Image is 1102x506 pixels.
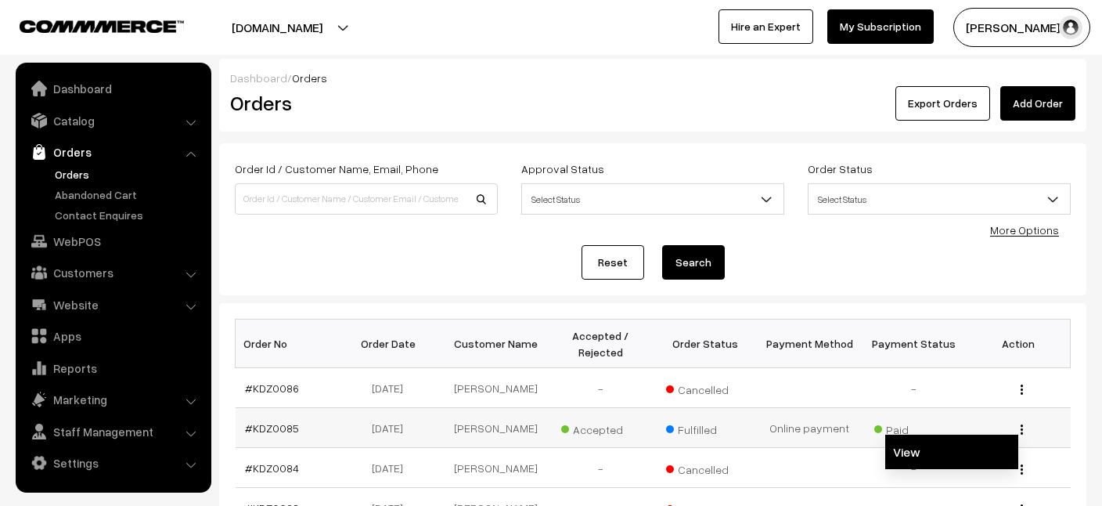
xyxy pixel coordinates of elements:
[20,227,206,255] a: WebPOS
[20,354,206,382] a: Reports
[1021,425,1023,435] img: Menu
[662,245,725,280] button: Search
[549,368,653,408] td: -
[20,449,206,477] a: Settings
[245,421,299,435] a: #KDZ0085
[1000,86,1075,121] a: Add Order
[340,448,444,488] td: [DATE]
[20,291,206,319] a: Website
[885,435,1018,469] a: View
[862,448,966,488] td: -
[230,71,287,85] a: Dashboard
[521,183,784,215] span: Select Status
[20,16,157,34] a: COMMMERCE
[653,320,757,368] th: Order Status
[966,320,1070,368] th: Action
[20,138,206,166] a: Orders
[245,381,299,395] a: #KDZ0086
[549,320,653,368] th: Accepted / Rejected
[230,70,1075,86] div: /
[20,385,206,414] a: Marketing
[808,183,1071,215] span: Select Status
[1021,385,1023,395] img: Menu
[862,320,966,368] th: Payment Status
[808,161,873,177] label: Order Status
[582,245,644,280] a: Reset
[808,186,1070,213] span: Select Status
[895,86,990,121] button: Export Orders
[20,74,206,103] a: Dashboard
[561,417,639,438] span: Accepted
[20,417,206,446] a: Staff Management
[1021,464,1023,475] img: Menu
[444,320,548,368] th: Customer Name
[20,20,184,32] img: COMMMERCE
[444,368,548,408] td: [PERSON_NAME]
[20,322,206,350] a: Apps
[292,71,327,85] span: Orders
[874,417,953,438] span: Paid
[1059,16,1082,39] img: user
[666,378,744,398] span: Cancelled
[666,417,744,438] span: Fulfilled
[236,320,340,368] th: Order No
[51,166,206,183] a: Orders
[718,9,813,44] a: Hire an Expert
[953,8,1090,47] button: [PERSON_NAME] S…
[444,448,548,488] td: [PERSON_NAME]
[340,368,444,408] td: [DATE]
[51,207,206,223] a: Contact Enquires
[444,408,548,448] td: [PERSON_NAME]
[549,448,653,488] td: -
[51,186,206,203] a: Abandoned Cart
[522,186,783,213] span: Select Status
[757,408,861,448] td: Online payment
[177,8,377,47] button: [DOMAIN_NAME]
[20,258,206,287] a: Customers
[235,161,438,177] label: Order Id / Customer Name, Email, Phone
[862,368,966,408] td: -
[990,223,1059,237] a: More Options
[521,161,604,177] label: Approval Status
[235,183,498,215] input: Order Id / Customer Name / Customer Email / Customer Phone
[827,9,934,44] a: My Subscription
[666,457,744,478] span: Cancelled
[340,408,444,448] td: [DATE]
[230,91,496,115] h2: Orders
[757,320,861,368] th: Payment Method
[340,320,444,368] th: Order Date
[20,107,206,135] a: Catalog
[245,461,299,475] a: #KDZ0084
